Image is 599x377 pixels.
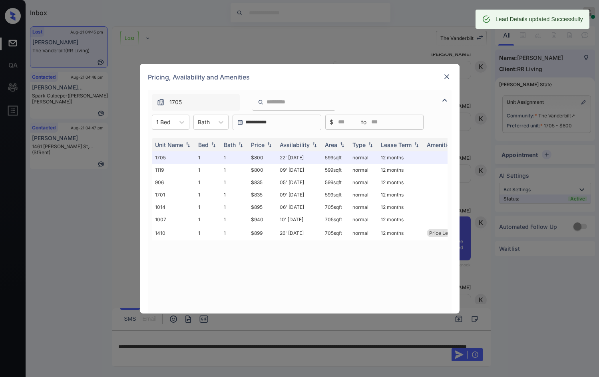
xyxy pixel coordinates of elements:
[209,142,217,147] img: sorting
[349,213,378,226] td: normal
[429,230,458,236] span: Price Leader
[265,142,273,147] img: sorting
[248,176,277,188] td: $835
[277,201,322,213] td: 06' [DATE]
[378,164,424,176] td: 12 months
[325,141,337,148] div: Area
[330,118,333,127] span: $
[140,64,460,90] div: Pricing, Availability and Amenities
[157,98,165,106] img: icon-zuma
[349,201,378,213] td: normal
[412,142,420,147] img: sorting
[221,213,248,226] td: 1
[349,151,378,164] td: normal
[310,142,318,147] img: sorting
[322,226,349,240] td: 705 sqft
[277,176,322,188] td: 05' [DATE]
[169,98,182,107] span: 1705
[221,176,248,188] td: 1
[195,188,221,201] td: 1
[195,213,221,226] td: 1
[349,188,378,201] td: normal
[366,142,374,147] img: sorting
[155,141,183,148] div: Unit Name
[198,141,209,148] div: Bed
[322,213,349,226] td: 705 sqft
[277,164,322,176] td: 09' [DATE]
[352,141,366,148] div: Type
[322,164,349,176] td: 599 sqft
[248,213,277,226] td: $940
[427,141,454,148] div: Amenities
[248,151,277,164] td: $800
[152,151,195,164] td: 1705
[195,226,221,240] td: 1
[277,213,322,226] td: 10' [DATE]
[378,151,424,164] td: 12 months
[195,164,221,176] td: 1
[184,142,192,147] img: sorting
[378,201,424,213] td: 12 months
[221,201,248,213] td: 1
[277,151,322,164] td: 22' [DATE]
[277,226,322,240] td: 26' [DATE]
[280,141,310,148] div: Availability
[224,141,236,148] div: Bath
[378,176,424,188] td: 12 months
[361,118,366,127] span: to
[277,188,322,201] td: 09' [DATE]
[221,164,248,176] td: 1
[221,226,248,240] td: 1
[152,201,195,213] td: 1014
[152,213,195,226] td: 1007
[248,164,277,176] td: $800
[248,226,277,240] td: $899
[349,226,378,240] td: normal
[221,188,248,201] td: 1
[248,201,277,213] td: $895
[152,164,195,176] td: 1119
[195,151,221,164] td: 1
[248,188,277,201] td: $835
[440,95,450,105] img: icon-zuma
[378,213,424,226] td: 12 months
[258,99,264,106] img: icon-zuma
[195,201,221,213] td: 1
[322,188,349,201] td: 599 sqft
[381,141,412,148] div: Lease Term
[251,141,265,148] div: Price
[322,201,349,213] td: 705 sqft
[378,188,424,201] td: 12 months
[443,73,451,81] img: close
[152,226,195,240] td: 1410
[322,176,349,188] td: 599 sqft
[338,142,346,147] img: sorting
[349,176,378,188] td: normal
[322,151,349,164] td: 599 sqft
[195,176,221,188] td: 1
[378,226,424,240] td: 12 months
[237,142,245,147] img: sorting
[221,151,248,164] td: 1
[152,188,195,201] td: 1701
[349,164,378,176] td: normal
[152,176,195,188] td: 906
[496,12,583,26] div: Lead Details updated Successfully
